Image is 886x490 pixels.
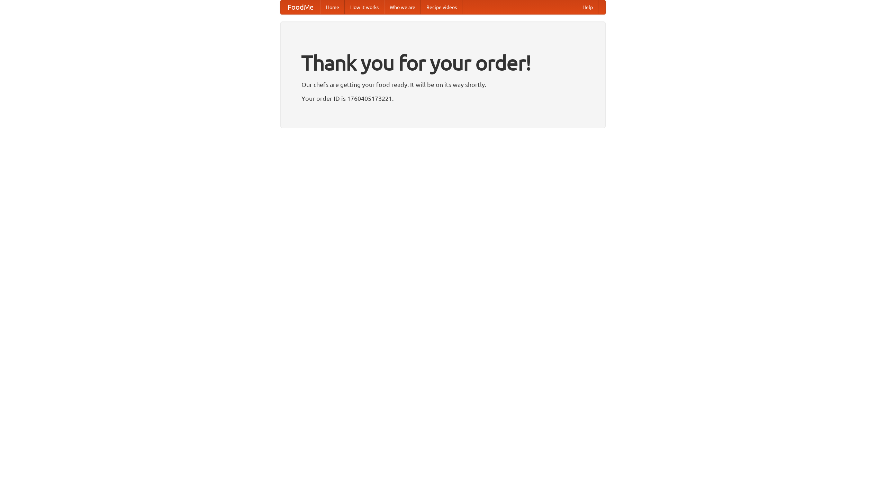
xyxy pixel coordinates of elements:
p: Your order ID is 1760405173221. [301,93,585,104]
p: Our chefs are getting your food ready. It will be on its way shortly. [301,79,585,90]
a: How it works [345,0,384,14]
a: Recipe videos [421,0,462,14]
h1: Thank you for your order! [301,46,585,79]
a: Who we are [384,0,421,14]
a: FoodMe [281,0,320,14]
a: Help [577,0,598,14]
a: Home [320,0,345,14]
